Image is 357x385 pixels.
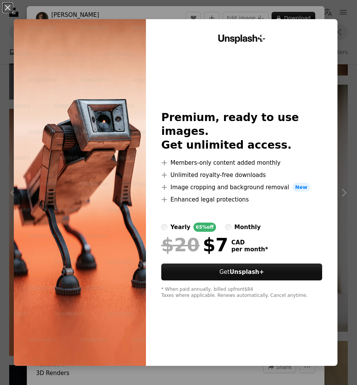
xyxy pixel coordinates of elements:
[231,246,268,253] span: per month *
[292,183,311,192] span: New
[161,170,322,180] li: Unlimited royalty-free downloads
[161,264,322,280] button: GetUnsplash+
[193,223,216,232] div: 65% off
[161,183,322,192] li: Image cropping and background removal
[231,239,268,246] span: CAD
[170,223,190,232] div: yearly
[161,287,322,299] div: * When paid annually, billed upfront $84 Taxes where applicable. Renews automatically. Cancel any...
[161,195,322,204] li: Enhanced legal protections
[234,223,261,232] div: monthly
[225,224,231,230] input: monthly
[161,235,200,255] span: $20
[229,269,264,275] strong: Unsplash+
[161,158,322,167] li: Members-only content added monthly
[161,111,322,152] h2: Premium, ready to use images. Get unlimited access.
[161,235,228,255] div: $7
[161,224,167,230] input: yearly65%off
